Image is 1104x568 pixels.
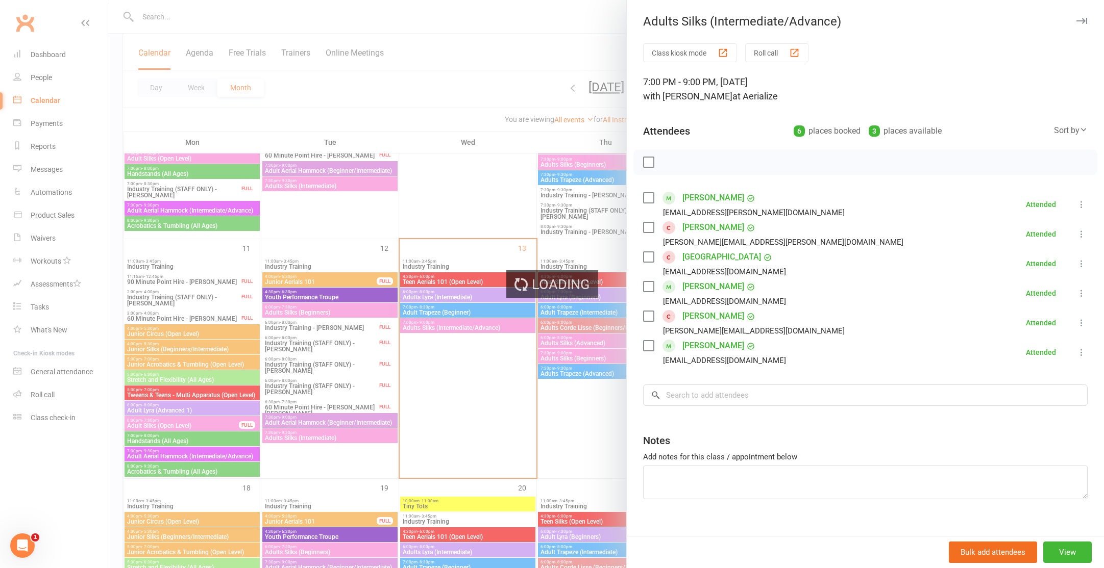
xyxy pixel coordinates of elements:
[1026,290,1056,297] div: Attended
[745,43,808,62] button: Roll call
[643,91,732,101] span: with [PERSON_NAME]
[663,354,786,367] div: [EMAIL_ADDRESS][DOMAIN_NAME]
[663,236,903,249] div: [PERSON_NAME][EMAIL_ADDRESS][PERSON_NAME][DOMAIN_NAME]
[663,324,845,338] div: [PERSON_NAME][EMAIL_ADDRESS][DOMAIN_NAME]
[643,75,1088,104] div: 7:00 PM - 9:00 PM, [DATE]
[627,14,1104,29] div: Adults Silks (Intermediate/Advance)
[682,219,744,236] a: [PERSON_NAME]
[663,295,786,308] div: [EMAIL_ADDRESS][DOMAIN_NAME]
[1026,260,1056,267] div: Attended
[794,125,805,137] div: 6
[732,91,778,101] span: at Aerialize
[643,384,1088,406] input: Search to add attendees
[794,124,861,138] div: places booked
[682,278,744,295] a: [PERSON_NAME]
[1043,541,1092,563] button: View
[643,451,1088,463] div: Add notes for this class / appointment below
[1026,349,1056,356] div: Attended
[949,541,1037,563] button: Bulk add attendees
[869,125,880,137] div: 3
[869,124,942,138] div: places available
[643,43,737,62] button: Class kiosk mode
[682,308,744,324] a: [PERSON_NAME]
[643,433,670,448] div: Notes
[682,338,744,354] a: [PERSON_NAME]
[31,533,39,541] span: 1
[682,249,761,265] a: [GEOGRAPHIC_DATA]
[1026,319,1056,326] div: Attended
[682,190,744,206] a: [PERSON_NAME]
[10,533,35,558] iframe: Intercom live chat
[1026,201,1056,208] div: Attended
[663,206,845,219] div: [EMAIL_ADDRESS][PERSON_NAME][DOMAIN_NAME]
[643,124,690,138] div: Attendees
[663,265,786,278] div: [EMAIL_ADDRESS][DOMAIN_NAME]
[1026,230,1056,238] div: Attended
[1054,124,1088,137] div: Sort by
